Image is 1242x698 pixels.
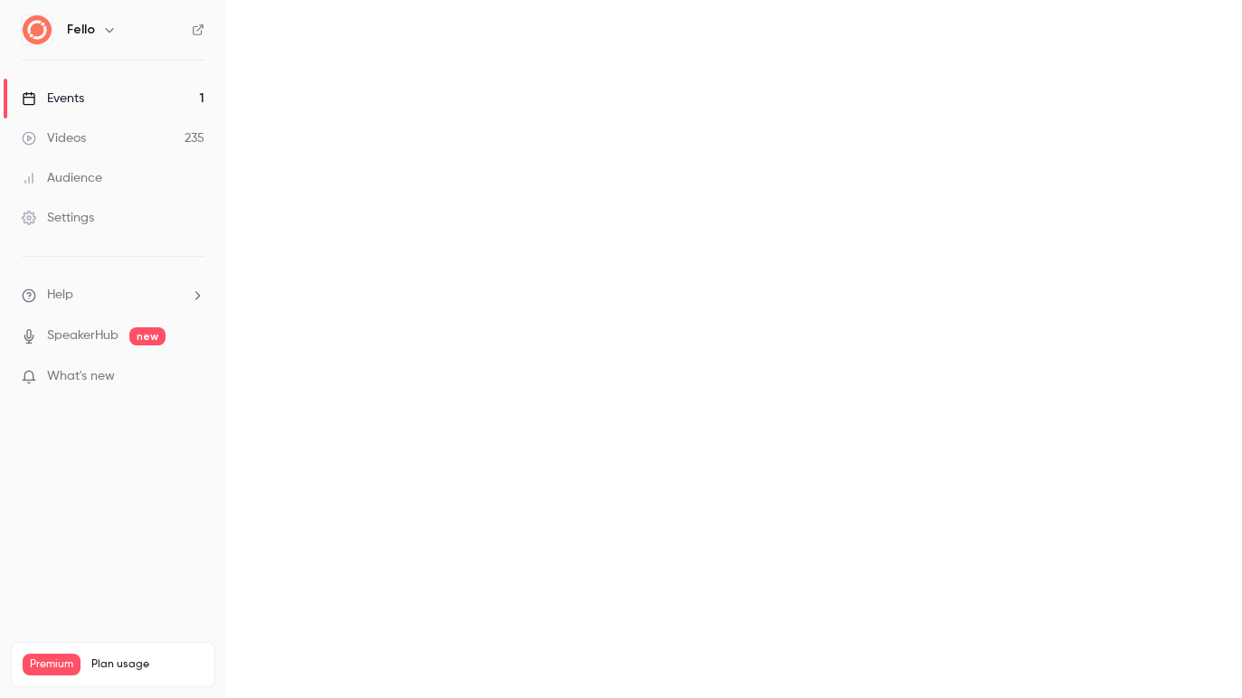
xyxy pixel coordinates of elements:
span: Help [47,286,73,305]
span: Premium [23,654,81,675]
span: Plan usage [91,657,204,672]
li: help-dropdown-opener [22,286,204,305]
div: Settings [22,209,94,227]
span: What's new [47,367,115,386]
img: Fello [23,15,52,44]
a: SpeakerHub [47,326,119,345]
div: Audience [22,169,102,187]
span: new [129,327,166,345]
div: Videos [22,129,86,147]
div: Events [22,90,84,108]
h6: Fello [67,21,95,39]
